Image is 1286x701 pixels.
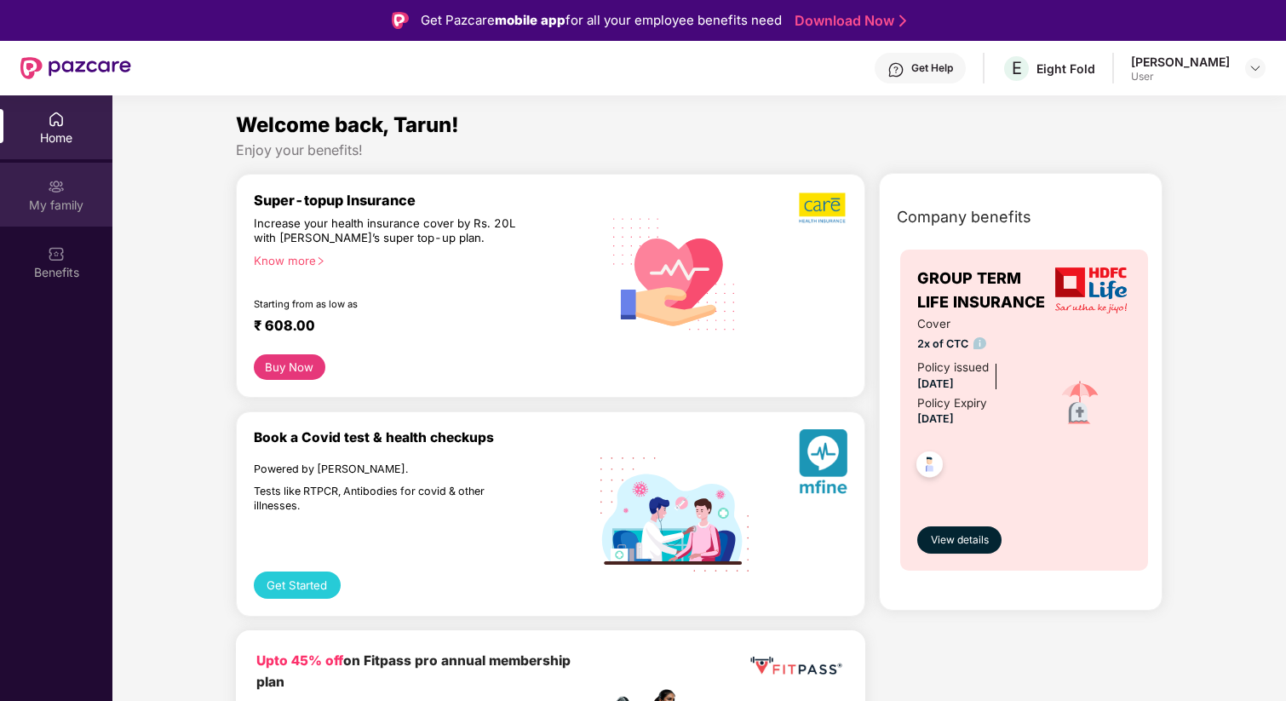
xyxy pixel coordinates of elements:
[1131,54,1230,70] div: [PERSON_NAME]
[1131,70,1230,83] div: User
[254,429,600,445] div: Book a Covid test & health checkups
[795,12,901,30] a: Download Now
[917,394,987,412] div: Policy Expiry
[48,245,65,262] img: svg+xml;base64,PHN2ZyBpZD0iQmVuZWZpdHMiIHhtbG5zPSJodHRwOi8vd3d3LnczLm9yZy8yMDAwL3N2ZyIgd2lkdGg9Ij...
[897,205,1031,229] span: Company benefits
[254,298,528,310] div: Starting from as low as
[917,267,1051,315] span: GROUP TERM LIFE INSURANCE
[931,532,989,549] span: View details
[48,111,65,128] img: svg+xml;base64,PHN2ZyBpZD0iSG9tZSIgeG1sbnM9Imh0dHA6Ly93d3cudzMub3JnLzIwMDAvc3ZnIiB3aWR0aD0iMjAiIG...
[236,112,459,137] span: Welcome back, Tarun!
[887,61,904,78] img: svg+xml;base64,PHN2ZyBpZD0iSGVscC0zMngzMiIgeG1sbnM9Imh0dHA6Ly93d3cudzMub3JnLzIwMDAvc3ZnIiB3aWR0aD...
[48,178,65,195] img: svg+xml;base64,PHN2ZyB3aWR0aD0iMjAiIGhlaWdodD0iMjAiIHZpZXdCb3g9IjAgMCAyMCAyMCIgZmlsbD0ibm9uZSIgeG...
[254,216,526,246] div: Increase your health insurance cover by Rs. 20L with [PERSON_NAME]’s super top-up plan.
[917,377,954,390] span: [DATE]
[254,192,600,209] div: Super-topup Insurance
[917,315,1029,333] span: Cover
[917,359,989,376] div: Policy issued
[256,652,343,669] b: Upto 45% off
[917,526,1002,554] button: View details
[917,412,954,425] span: [DATE]
[254,485,526,513] div: Tests like RTPCR, Antibodies for covid & other illnesses.
[909,446,950,488] img: svg+xml;base64,PHN2ZyB4bWxucz0iaHR0cDovL3d3dy53My5vcmcvMjAwMC9zdmciIHdpZHRoPSI0OC45NDMiIGhlaWdodD...
[973,337,986,350] img: info
[1036,60,1095,77] div: Eight Fold
[256,652,571,689] b: on Fitpass pro annual membership plan
[254,317,583,337] div: ₹ 608.00
[421,10,782,31] div: Get Pazcare for all your employee benefits need
[600,457,749,572] img: svg+xml;base64,PHN2ZyB4bWxucz0iaHR0cDovL3d3dy53My5vcmcvMjAwMC9zdmciIHdpZHRoPSIxOTIiIGhlaWdodD0iMT...
[254,354,325,380] button: Buy Now
[1012,58,1022,78] span: E
[254,254,590,266] div: Know more
[236,141,1163,159] div: Enjoy your benefits!
[899,12,906,30] img: Stroke
[316,256,325,266] span: right
[1050,374,1110,434] img: icon
[1249,61,1262,75] img: svg+xml;base64,PHN2ZyBpZD0iRHJvcGRvd24tMzJ4MzIiIHhtbG5zPSJodHRwOi8vd3d3LnczLm9yZy8yMDAwL3N2ZyIgd2...
[20,57,131,79] img: New Pazcare Logo
[799,429,847,500] img: svg+xml;base64,PHN2ZyB4bWxucz0iaHR0cDovL3d3dy53My5vcmcvMjAwMC9zdmciIHhtbG5zOnhsaW5rPSJodHRwOi8vd3...
[799,192,847,224] img: b5dec4f62d2307b9de63beb79f102df3.png
[495,12,565,28] strong: mobile app
[600,198,749,348] img: svg+xml;base64,PHN2ZyB4bWxucz0iaHR0cDovL3d3dy53My5vcmcvMjAwMC9zdmciIHhtbG5zOnhsaW5rPSJodHRwOi8vd3...
[1055,267,1127,313] img: insurerLogo
[917,336,1029,353] span: 2x of CTC
[254,463,526,477] div: Powered by [PERSON_NAME].
[254,572,341,599] button: Get Started
[392,12,409,29] img: Logo
[747,651,845,681] img: fppp.png
[911,61,953,75] div: Get Help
